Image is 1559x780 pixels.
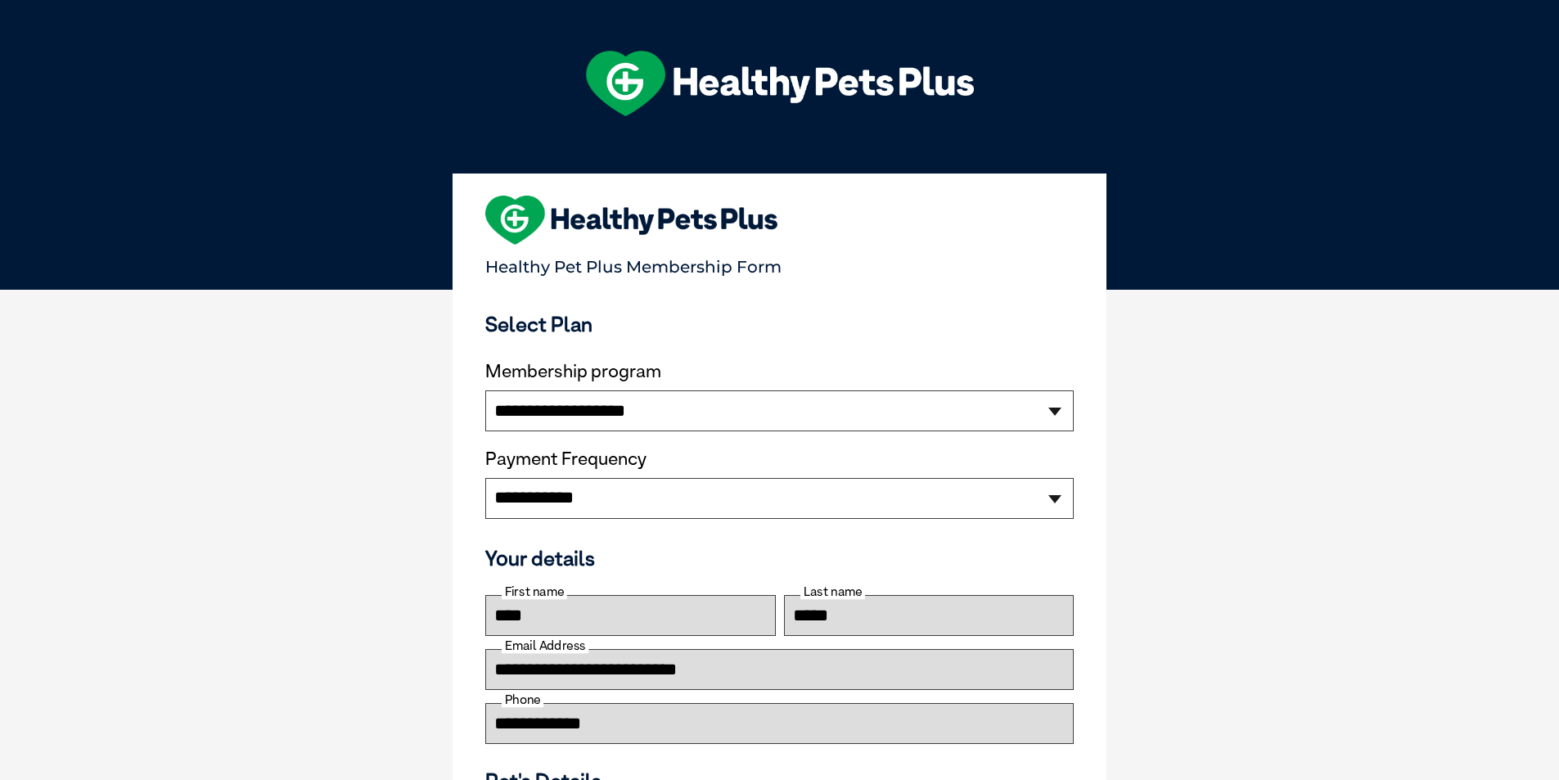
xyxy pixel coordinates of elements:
label: Last name [800,584,865,599]
h3: Your details [485,546,1074,570]
img: hpp-logo-landscape-green-white.png [586,51,974,116]
img: heart-shape-hpp-logo-large.png [485,196,777,245]
h3: Select Plan [485,312,1074,336]
label: Email Address [502,638,588,653]
label: First name [502,584,567,599]
label: Membership program [485,361,1074,382]
label: Phone [502,692,543,707]
label: Payment Frequency [485,449,647,470]
p: Healthy Pet Plus Membership Form [485,250,1074,277]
